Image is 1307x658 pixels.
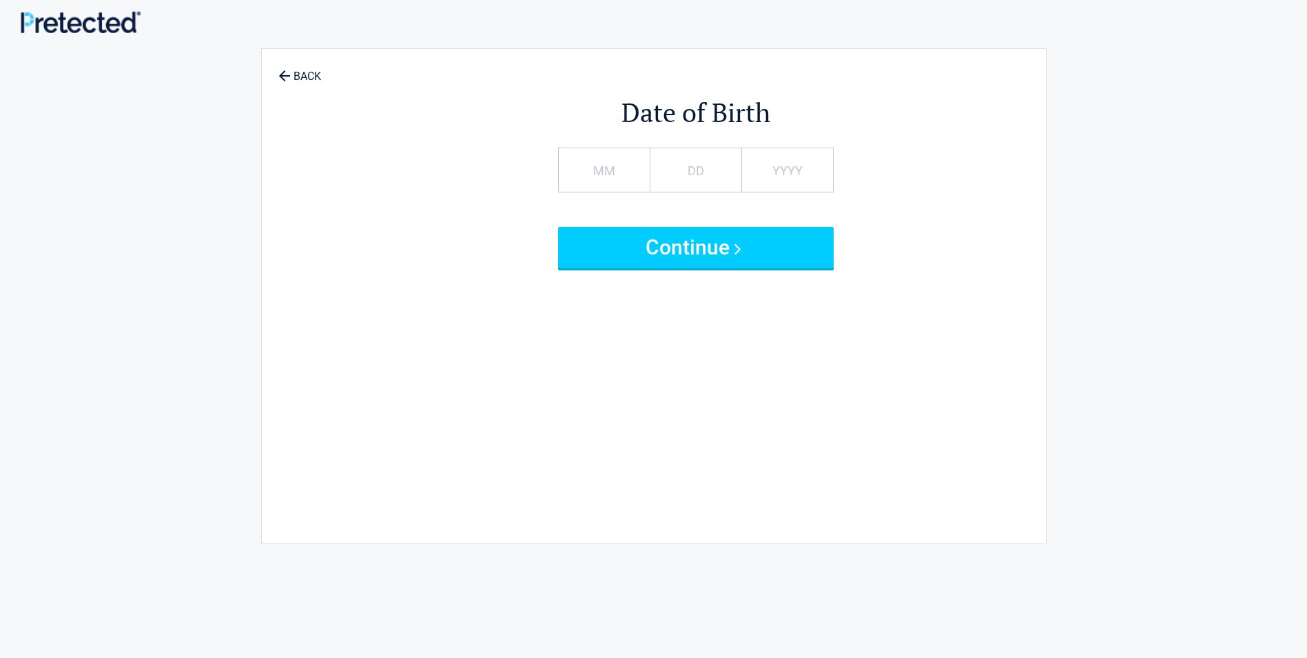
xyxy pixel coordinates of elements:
img: Main Logo [21,11,141,32]
label: DD [688,161,704,180]
label: YYYY [772,161,803,180]
label: MM [593,161,615,180]
h2: Date of Birth [380,95,1012,130]
a: BACK [276,58,324,82]
button: Continue [558,227,834,268]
